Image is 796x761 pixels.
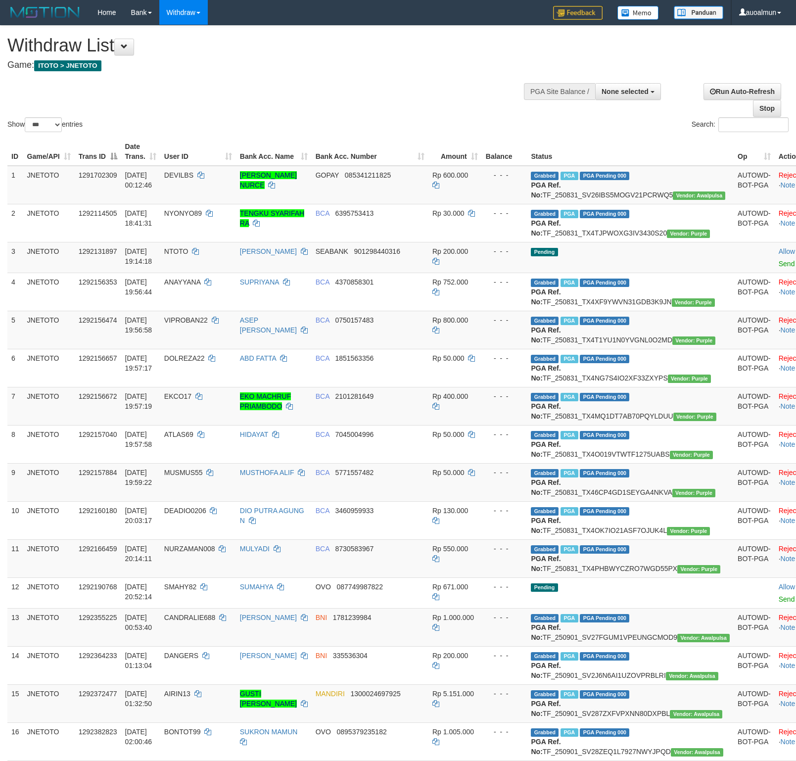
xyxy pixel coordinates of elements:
div: - - - [486,391,523,401]
span: Copy 1300024697925 to clipboard [350,690,400,698]
td: TF_250901_SV27FGUM1VPEUNGCMOD9 [527,608,734,646]
span: Copy 085341211825 to clipboard [345,171,391,179]
span: BCA [316,316,329,324]
a: [PERSON_NAME] [240,247,297,255]
span: Grabbed [531,545,559,554]
th: Game/API: activate to sort column ascending [23,138,75,166]
span: Marked by auonisif [561,614,578,622]
span: 1292157884 [79,469,117,476]
td: JNETOTO [23,311,75,349]
a: Note [781,478,796,486]
td: JNETOTO [23,684,75,722]
span: 1292156353 [79,278,117,286]
a: Note [781,326,796,334]
td: TF_250831_TX4PHBWYCZRO7WGD55PX [527,539,734,577]
span: [DATE] 00:12:46 [125,171,152,189]
h1: Withdraw List [7,36,521,55]
td: TF_250831_SV26IBS5MOGV21PCRWQ5 [527,166,734,204]
td: JNETOTO [23,577,75,608]
span: Vendor URL: https://service2.1velocity.biz [673,191,725,200]
span: ANAYYANA [164,278,200,286]
td: JNETOTO [23,501,75,539]
span: Rp 30.000 [432,209,465,217]
span: [DATE] 19:56:58 [125,316,152,334]
td: TF_250831_TX4TJPWOXG3IV3430S20 [527,204,734,242]
td: TF_250901_SV2J6N6AI1UZOVPRBLRI [527,646,734,684]
th: Balance [482,138,527,166]
span: GOPAY [316,171,339,179]
div: - - - [486,353,523,363]
span: Marked by auowiliam [561,690,578,699]
span: [DATE] 20:03:17 [125,507,152,524]
span: Marked by auowiliam [561,172,578,180]
span: PGA Pending [580,393,629,401]
span: BNI [316,652,327,660]
span: Vendor URL: https://trx4.1velocity.biz [668,375,711,383]
span: SMAHY82 [164,583,196,591]
a: GUSTI [PERSON_NAME] [240,690,297,708]
span: BCA [316,545,329,553]
img: Button%20Memo.svg [617,6,659,20]
span: Vendor URL: https://trx4.1velocity.biz [667,527,710,535]
span: 1292131897 [79,247,117,255]
th: Bank Acc. Name: activate to sort column ascending [236,138,312,166]
td: JNETOTO [23,608,75,646]
span: PGA Pending [580,210,629,218]
span: Rp 130.000 [432,507,468,515]
div: - - - [486,246,523,256]
a: [PERSON_NAME] NURCE [240,171,297,189]
span: Grabbed [531,507,559,516]
th: Amount: activate to sort column ascending [428,138,482,166]
span: Copy 087749987822 to clipboard [336,583,382,591]
b: PGA Ref. No: [531,181,561,199]
span: BCA [316,469,329,476]
span: Rp 1.000.000 [432,614,474,621]
td: AUTOWD-BOT-PGA [734,273,775,311]
a: DIO PUTRA AGUNG N [240,507,304,524]
td: AUTOWD-BOT-PGA [734,463,775,501]
span: 1291702309 [79,171,117,179]
div: - - - [486,170,523,180]
a: Stop [753,100,781,117]
a: Note [781,555,796,563]
span: Rp 671.000 [432,583,468,591]
span: SEABANK [316,247,348,255]
div: - - - [486,582,523,592]
b: PGA Ref. No: [531,478,561,496]
span: Marked by auofahmi [561,431,578,439]
span: PGA Pending [580,431,629,439]
b: PGA Ref. No: [531,402,561,420]
td: AUTOWD-BOT-PGA [734,349,775,387]
b: PGA Ref. No: [531,288,561,306]
span: Vendor URL: https://trx4.1velocity.biz [672,298,715,307]
select: Showentries [25,117,62,132]
b: PGA Ref. No: [531,440,561,458]
span: 1292156474 [79,316,117,324]
span: Rp 200.000 [432,247,468,255]
span: Vendor URL: https://service2.1velocity.biz [677,634,730,642]
span: 1292372477 [79,690,117,698]
span: Copy 2101281649 to clipboard [335,392,374,400]
th: Bank Acc. Number: activate to sort column ascending [312,138,428,166]
a: Note [781,623,796,631]
span: None selected [602,88,649,95]
a: SUKRON MAMUN [240,728,298,736]
span: Vendor URL: https://trx4.1velocity.biz [670,451,713,459]
span: Copy 5771557482 to clipboard [335,469,374,476]
span: 1292114505 [79,209,117,217]
span: PGA Pending [580,469,629,477]
td: 3 [7,242,23,273]
span: DEVILBS [164,171,193,179]
span: BNI [316,614,327,621]
span: Rp 600.000 [432,171,468,179]
span: OVO [316,583,331,591]
b: PGA Ref. No: [531,662,561,679]
span: PGA Pending [580,652,629,661]
span: Vendor URL: https://trx4.1velocity.biz [673,413,716,421]
span: Vendor URL: https://trx4.1velocity.biz [677,565,720,573]
div: - - - [486,208,523,218]
span: 1292156672 [79,392,117,400]
span: Copy 335536304 to clipboard [333,652,368,660]
label: Search: [692,117,789,132]
span: BCA [316,209,329,217]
